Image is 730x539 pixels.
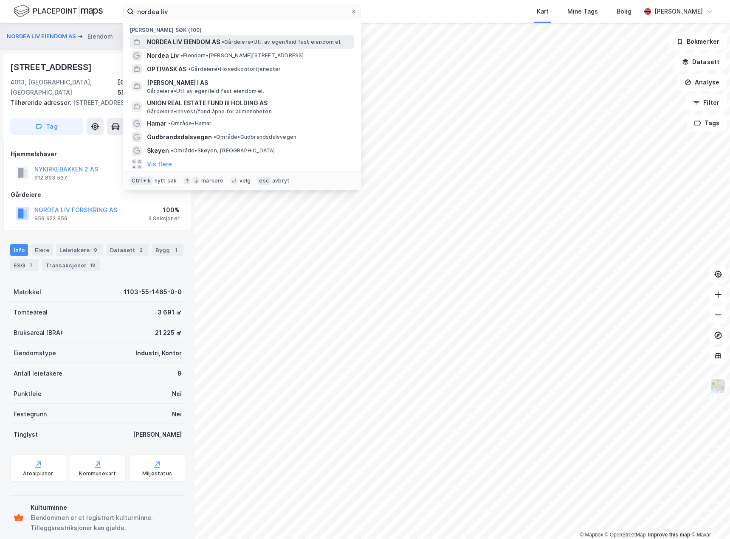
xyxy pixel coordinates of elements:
div: [STREET_ADDRESS] [10,60,93,74]
span: Område • Gudbrandsdalsvegen [214,134,296,140]
div: Miljøstatus [142,470,172,477]
div: Nei [172,409,182,419]
div: Tomteareal [14,307,48,317]
div: avbryt [272,177,290,184]
div: Info [10,244,28,256]
button: Analyse [677,74,727,91]
button: Datasett [675,53,727,70]
span: Gudbrandsdalsvegen [147,132,212,142]
div: Nei [172,389,182,399]
img: logo.f888ab2527a4732fd821a326f86c7f29.svg [14,4,103,19]
button: Tag [10,118,83,135]
span: • [214,134,216,140]
span: • [171,147,173,154]
div: 7 [27,261,35,269]
div: Bruksareal (BRA) [14,328,62,338]
div: Festegrunn [14,409,47,419]
span: Hamar [147,118,166,129]
div: nytt søk [155,177,177,184]
div: Kulturminne [31,503,182,513]
div: esc [257,177,271,185]
div: Eiere [31,244,53,256]
a: Mapbox [580,532,603,538]
img: Z [710,378,726,394]
span: Tilhørende adresser: [10,99,73,106]
span: Nordea Liv [147,51,179,61]
span: Gårdeiere • Innvest/fond åpne for allmennheten [147,108,272,115]
span: • [168,120,171,126]
div: [PERSON_NAME] [654,6,703,17]
div: velg [240,177,251,184]
span: Gårdeiere • Hovedkontortjenester [188,66,281,73]
span: • [222,39,224,45]
div: [PERSON_NAME] [133,430,182,440]
div: Eiendom [87,31,113,42]
div: Matrikkel [14,287,41,297]
iframe: Chat Widget [688,498,730,539]
span: • [180,52,183,59]
button: Filter [686,94,727,111]
div: Eiendommen er et registrert kulturminne. Tilleggsrestriksjoner kan gjelde. [31,513,182,533]
div: Leietakere [56,244,103,256]
div: 21 225 ㎡ [155,328,182,338]
div: Antall leietakere [14,368,62,379]
div: Punktleie [14,389,42,399]
div: Bygg [152,244,183,256]
span: Gårdeiere • Utl. av egen/leid fast eiendom el. [147,88,264,95]
div: 3 691 ㎡ [158,307,182,317]
div: Kontrollprogram for chat [688,498,730,539]
button: NORDEA LIV EIENDOM AS [7,32,78,41]
div: 3 Seksjoner [148,215,180,222]
div: Bolig [617,6,631,17]
a: OpenStreetMap [605,532,646,538]
span: Gårdeiere • Utl. av egen/leid fast eiendom el. [222,39,341,45]
div: Mine Tags [567,6,598,17]
div: 959 922 659 [34,215,68,222]
div: [GEOGRAPHIC_DATA], 55/1465 [118,77,185,98]
div: Arealplaner [23,470,53,477]
div: 18 [88,261,97,269]
div: Kart [537,6,549,17]
div: 100% [148,205,180,215]
div: 1 [172,246,180,254]
div: Datasett [107,244,149,256]
div: 9 [178,368,182,379]
div: [PERSON_NAME] søk (100) [123,20,361,35]
div: Tinglyst [14,430,38,440]
span: Område • Skøyen, [GEOGRAPHIC_DATA] [171,147,275,154]
input: Søk på adresse, matrikkel, gårdeiere, leietakere eller personer [134,5,350,18]
div: Ctrl + k [130,177,153,185]
span: [PERSON_NAME] I AS [147,78,351,88]
span: NORDEA LIV EIENDOM AS [147,37,220,47]
div: 4013, [GEOGRAPHIC_DATA], [GEOGRAPHIC_DATA] [10,77,118,98]
span: • [188,66,191,72]
span: Skøyen [147,146,169,156]
button: Tags [687,115,727,132]
span: Eiendom • [PERSON_NAME][STREET_ADDRESS] [180,52,304,59]
a: Improve this map [648,532,690,538]
div: Industri, Kontor [135,348,182,358]
div: Eiendomstype [14,348,56,358]
div: markere [201,177,223,184]
div: 9 [91,246,100,254]
div: 912 893 537 [34,174,67,181]
button: Vis flere [147,159,172,169]
span: OPTIVASK AS [147,64,186,74]
div: 2 [137,246,145,254]
span: Område • Hamar [168,120,212,127]
span: UNION REAL ESTATE FUND III HOLDING AS [147,98,351,108]
div: Hjemmelshaver [11,149,185,159]
div: [STREET_ADDRESS] [10,98,178,108]
div: 1103-55-1465-0-0 [124,287,182,297]
div: Kommunekart [79,470,116,477]
button: Bokmerker [669,33,727,50]
div: Gårdeiere [11,190,185,200]
div: ESG [10,259,39,271]
div: Transaksjoner [42,259,100,271]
